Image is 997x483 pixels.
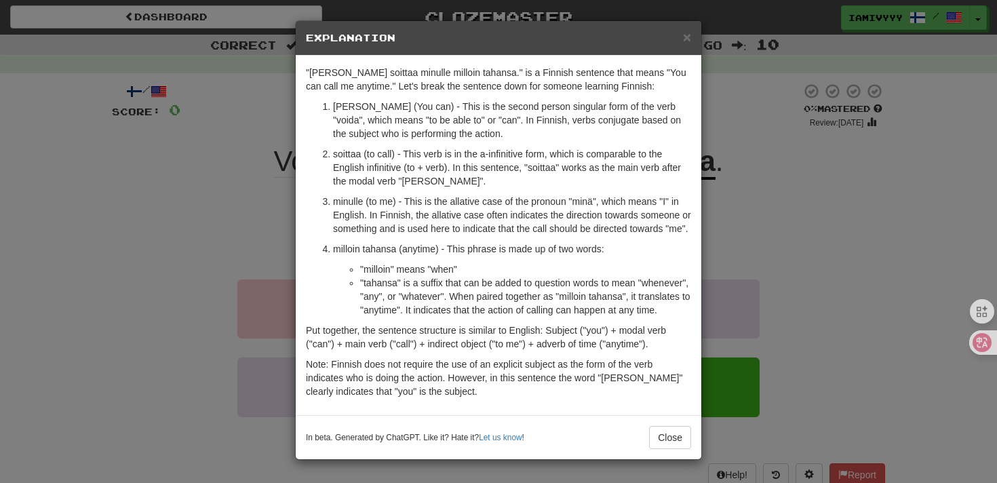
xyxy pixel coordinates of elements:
[306,66,691,93] p: "[PERSON_NAME] soittaa minulle milloin tahansa." is a Finnish sentence that means "You can call m...
[683,30,691,44] button: Close
[479,433,522,442] a: Let us know
[333,242,691,256] p: milloin tahansa (anytime) - This phrase is made up of two words:
[333,195,691,235] p: minulle (to me) - This is the allative case of the pronoun "minä", which means "I" in English. In...
[683,29,691,45] span: ×
[333,147,691,188] p: soittaa (to call) - This verb is in the a-infinitive form, which is comparable to the English inf...
[333,100,691,140] p: [PERSON_NAME] (You can) - This is the second person singular form of the verb "voida", which mean...
[649,426,691,449] button: Close
[360,263,691,276] li: "milloin" means "when"
[306,358,691,398] p: Note: Finnish does not require the use of an explicit subject as the form of the verb indicates w...
[306,324,691,351] p: Put together, the sentence structure is similar to English: Subject ("you") + modal verb ("can") ...
[306,31,691,45] h5: Explanation
[306,432,524,444] small: In beta. Generated by ChatGPT. Like it? Hate it? !
[360,276,691,317] li: "tahansa" is a suffix that can be added to question words to mean "whenever", "any", or "whatever...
